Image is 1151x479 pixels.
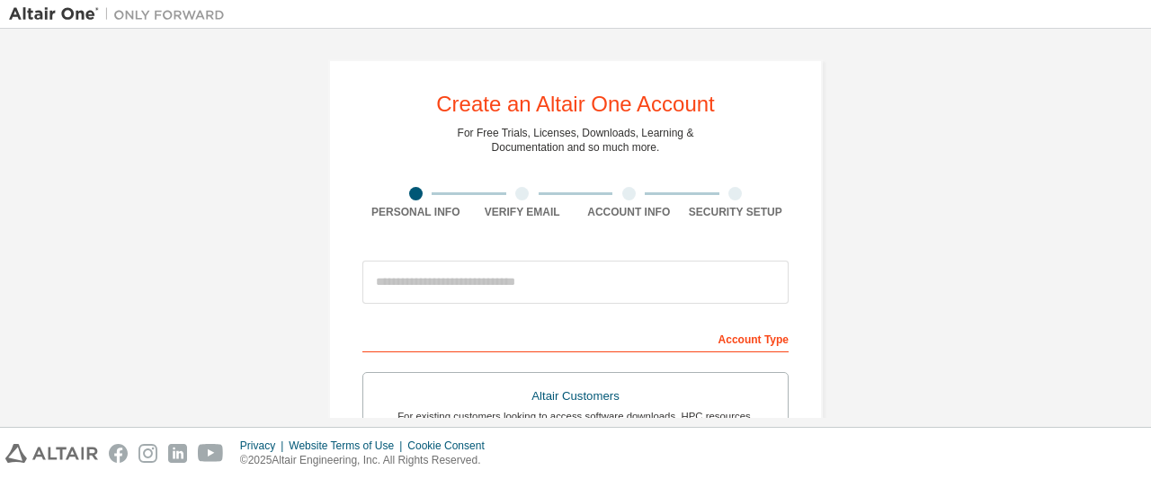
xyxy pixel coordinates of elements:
img: altair_logo.svg [5,444,98,463]
img: Altair One [9,5,234,23]
div: Security Setup [683,205,790,219]
div: Create an Altair One Account [436,93,715,115]
div: Verify Email [469,205,576,219]
div: Altair Customers [374,384,777,409]
div: Cookie Consent [407,439,495,453]
img: linkedin.svg [168,444,187,463]
p: © 2025 Altair Engineering, Inc. All Rights Reserved. [240,453,495,468]
img: instagram.svg [138,444,157,463]
div: For existing customers looking to access software downloads, HPC resources, community, trainings ... [374,409,777,438]
div: Personal Info [362,205,469,219]
div: Account Type [362,324,789,352]
div: Website Terms of Use [289,439,407,453]
img: youtube.svg [198,444,224,463]
div: Account Info [575,205,683,219]
img: facebook.svg [109,444,128,463]
div: Privacy [240,439,289,453]
div: For Free Trials, Licenses, Downloads, Learning & Documentation and so much more. [458,126,694,155]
